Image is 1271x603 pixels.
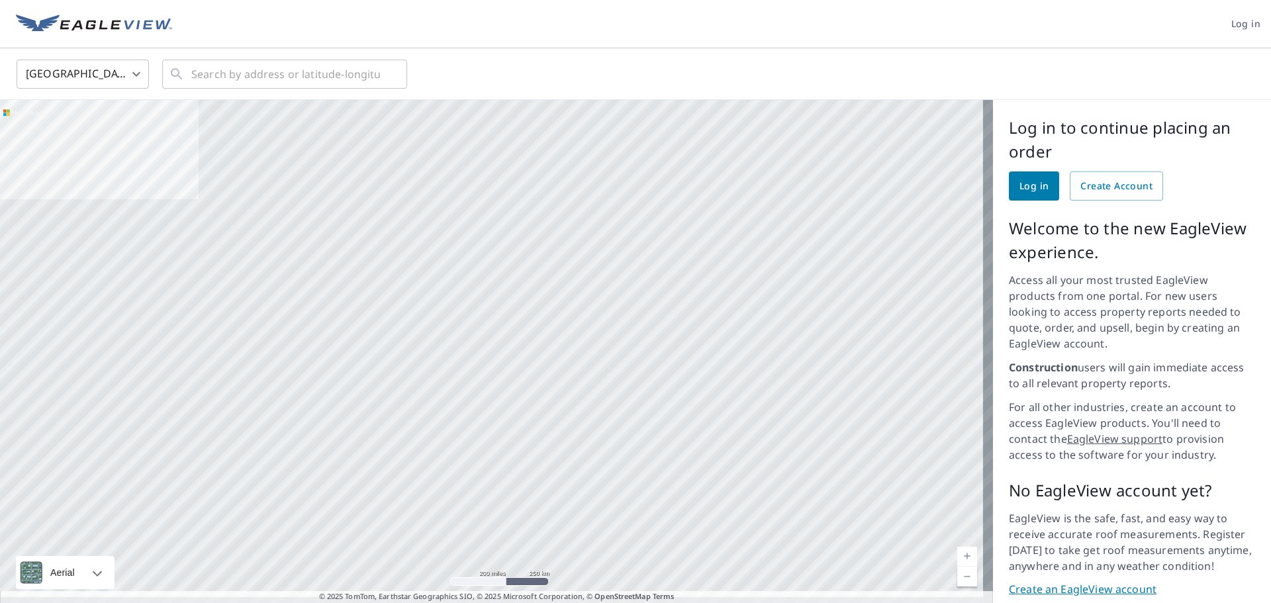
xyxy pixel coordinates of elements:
[1231,16,1260,32] span: Log in
[1009,359,1255,391] p: users will gain immediate access to all relevant property reports.
[17,56,149,93] div: [GEOGRAPHIC_DATA]
[1009,171,1059,201] a: Log in
[1009,510,1255,574] p: EagleView is the safe, fast, and easy way to receive accurate roof measurements. Register [DATE] ...
[1080,178,1153,195] span: Create Account
[1009,399,1255,463] p: For all other industries, create an account to access EagleView products. You'll need to contact ...
[191,56,380,93] input: Search by address or latitude-longitude
[1009,479,1255,502] p: No EagleView account yet?
[1019,178,1049,195] span: Log in
[1009,216,1255,264] p: Welcome to the new EagleView experience.
[16,15,172,34] img: EV Logo
[319,591,675,602] span: © 2025 TomTom, Earthstar Geographics SIO, © 2025 Microsoft Corporation, ©
[957,547,977,567] a: Current Level 5, Zoom In
[957,567,977,586] a: Current Level 5, Zoom Out
[1009,116,1255,163] p: Log in to continue placing an order
[1070,171,1163,201] a: Create Account
[653,591,675,601] a: Terms
[46,556,79,589] div: Aerial
[1009,360,1078,375] strong: Construction
[1067,432,1163,446] a: EagleView support
[594,591,650,601] a: OpenStreetMap
[1009,582,1255,597] a: Create an EagleView account
[1009,272,1255,351] p: Access all your most trusted EagleView products from one portal. For new users looking to access ...
[16,556,115,589] div: Aerial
